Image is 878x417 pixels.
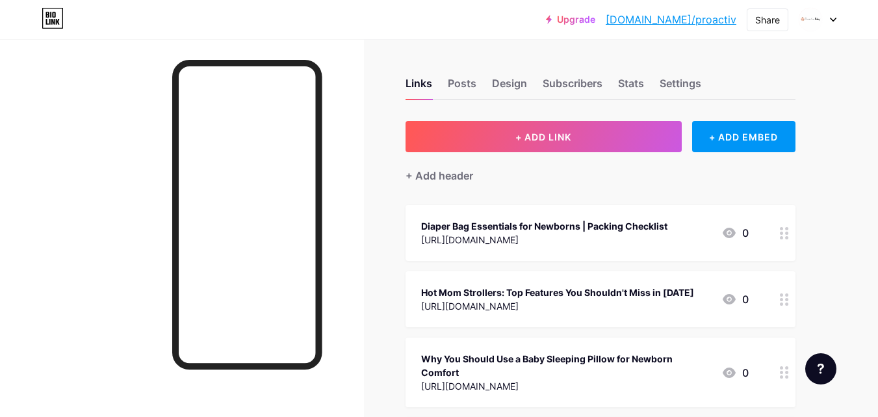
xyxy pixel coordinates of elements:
div: 0 [721,225,749,241]
div: 0 [721,365,749,381]
button: + ADD LINK [406,121,682,152]
span: + ADD LINK [515,131,571,142]
div: Diaper Bag Essentials for Newborns | Packing Checklist [421,219,667,233]
div: Stats [618,75,644,99]
div: + ADD EMBED [692,121,795,152]
div: Settings [660,75,701,99]
div: [URL][DOMAIN_NAME] [421,379,711,393]
div: Why You Should Use a Baby Sleeping Pillow for Newborn Comfort [421,352,711,379]
div: [URL][DOMAIN_NAME] [421,233,667,247]
div: Design [492,75,527,99]
div: Hot Mom Strollers: Top Features You Shouldn't Miss in [DATE] [421,286,694,299]
a: [DOMAIN_NAME]/proactiv [606,12,736,27]
div: Share [755,13,780,27]
div: + Add header [406,168,473,183]
img: Proactive Baby [798,7,823,32]
div: Posts [448,75,476,99]
div: Links [406,75,432,99]
div: 0 [721,291,749,307]
div: [URL][DOMAIN_NAME] [421,299,694,313]
div: Subscribers [543,75,602,99]
a: Upgrade [546,14,595,25]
